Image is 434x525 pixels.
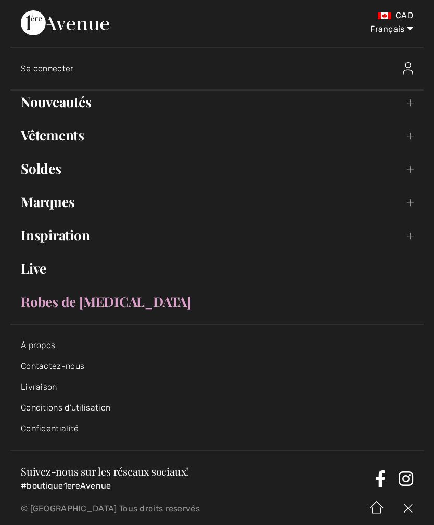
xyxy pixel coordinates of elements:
a: Livraison [21,382,57,392]
a: Nouveautés [10,91,424,113]
a: Marques [10,190,424,213]
a: Instagram [399,470,413,487]
span: Se connecter [21,63,74,73]
a: Facebook [375,470,386,487]
a: Inspiration [10,224,424,247]
p: #boutique1ereAvenue [21,481,371,491]
a: À propos [21,340,55,350]
a: Live [10,257,424,280]
img: Se connecter [403,62,413,75]
a: Soldes [10,157,424,180]
img: Accueil [361,493,392,525]
a: Confidentialité [21,424,79,433]
img: X [392,493,424,525]
a: Contactez-nous [21,361,84,371]
a: Robes de [MEDICAL_DATA] [10,290,424,313]
a: Vêtements [10,124,424,147]
a: Conditions d'utilisation [21,403,110,413]
img: 1ère Avenue [21,10,109,35]
a: Se connecterSe connecter [21,52,424,85]
p: © [GEOGRAPHIC_DATA] Tous droits reservés [21,505,256,513]
h3: Suivez-nous sur les réseaux sociaux! [21,466,371,477]
div: CAD [256,10,413,21]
